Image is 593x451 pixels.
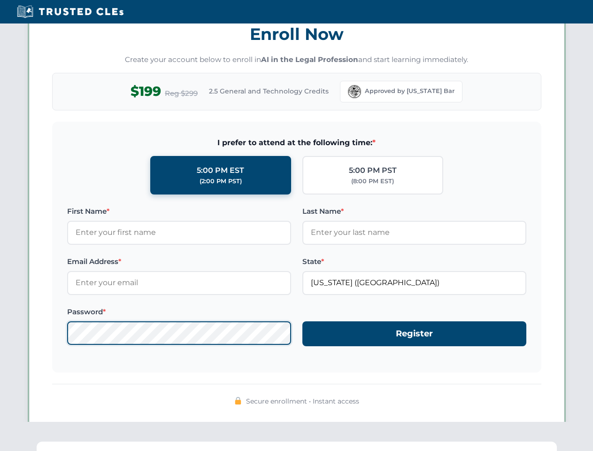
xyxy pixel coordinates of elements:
[348,85,361,98] img: Florida Bar
[351,177,394,186] div: (8:00 PM EST)
[302,321,526,346] button: Register
[67,256,291,267] label: Email Address
[197,164,244,177] div: 5:00 PM EST
[67,271,291,295] input: Enter your email
[52,19,541,49] h3: Enroll Now
[246,396,359,406] span: Secure enrollment • Instant access
[165,88,198,99] span: Reg $299
[302,221,526,244] input: Enter your last name
[349,164,397,177] div: 5:00 PM PST
[234,397,242,404] img: 🔒
[302,256,526,267] label: State
[302,271,526,295] input: Florida (FL)
[67,306,291,318] label: Password
[200,177,242,186] div: (2:00 PM PST)
[67,206,291,217] label: First Name
[209,86,329,96] span: 2.5 General and Technology Credits
[67,137,526,149] span: I prefer to attend at the following time:
[131,81,161,102] span: $199
[261,55,358,64] strong: AI in the Legal Profession
[365,86,454,96] span: Approved by [US_STATE] Bar
[14,5,126,19] img: Trusted CLEs
[52,54,541,65] p: Create your account below to enroll in and start learning immediately.
[302,206,526,217] label: Last Name
[67,221,291,244] input: Enter your first name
